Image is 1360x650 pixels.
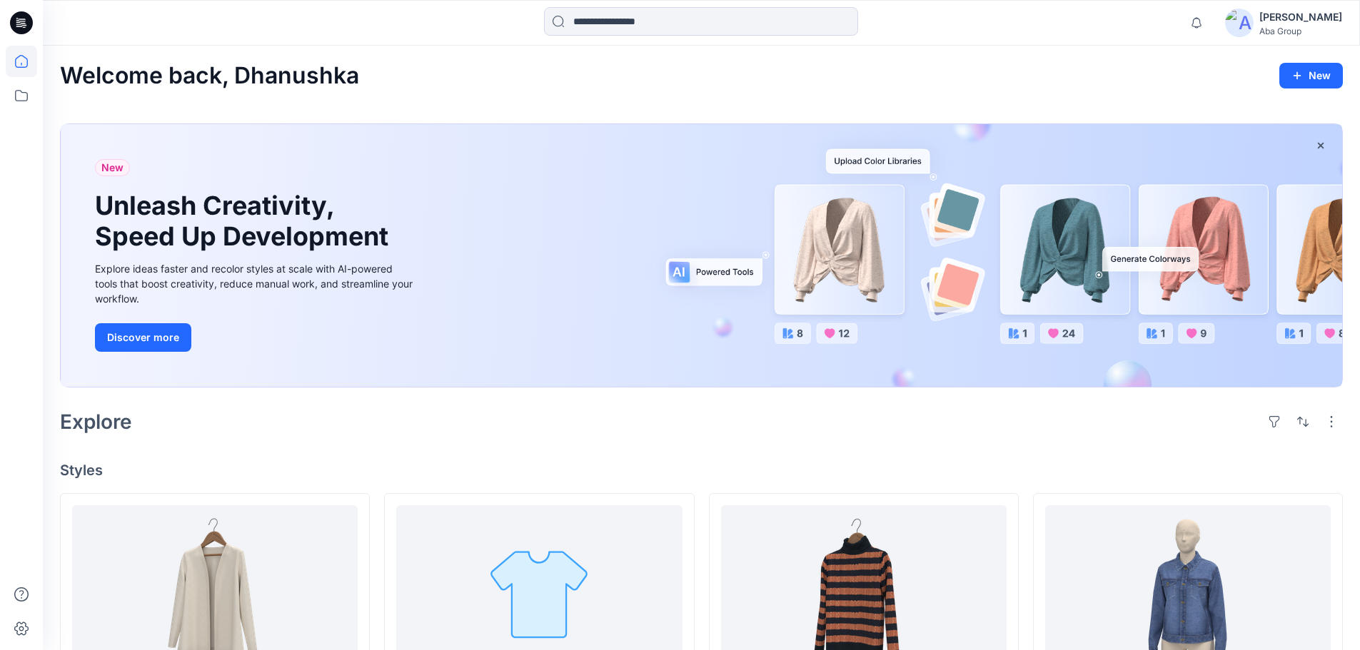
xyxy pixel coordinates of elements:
[95,323,416,352] a: Discover more
[1225,9,1254,37] img: avatar
[101,159,124,176] span: New
[60,462,1343,479] h4: Styles
[60,63,359,89] h2: Welcome back, Dhanushka
[95,323,191,352] button: Discover more
[1259,26,1342,36] div: Aba Group
[60,410,132,433] h2: Explore
[1279,63,1343,88] button: New
[1259,9,1342,26] div: [PERSON_NAME]
[95,261,416,306] div: Explore ideas faster and recolor styles at scale with AI-powered tools that boost creativity, red...
[95,191,395,252] h1: Unleash Creativity, Speed Up Development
